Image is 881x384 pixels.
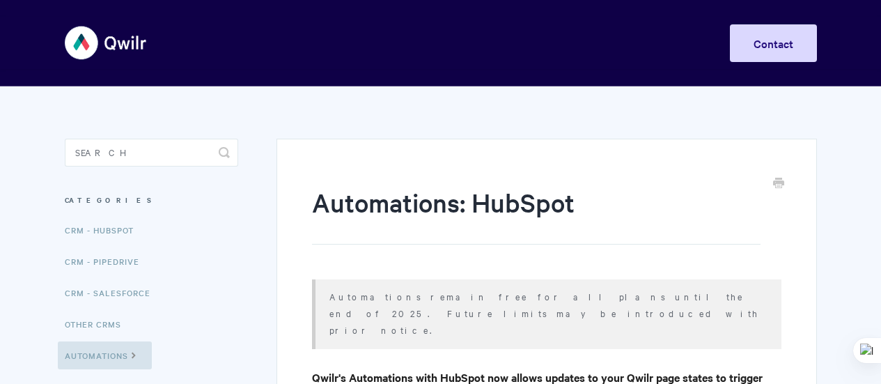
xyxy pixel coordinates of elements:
[730,24,817,62] a: Contact
[65,187,238,213] h3: Categories
[65,279,161,307] a: CRM - Salesforce
[65,247,150,275] a: CRM - Pipedrive
[65,310,132,338] a: Other CRMs
[65,17,148,69] img: Qwilr Help Center
[65,216,144,244] a: CRM - HubSpot
[329,288,763,338] p: Automations remain free for all plans until the end of 2025. Future limits may be introduced with...
[312,185,760,245] h1: Automations: HubSpot
[65,139,238,167] input: Search
[773,176,784,192] a: Print this Article
[58,341,152,369] a: Automations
